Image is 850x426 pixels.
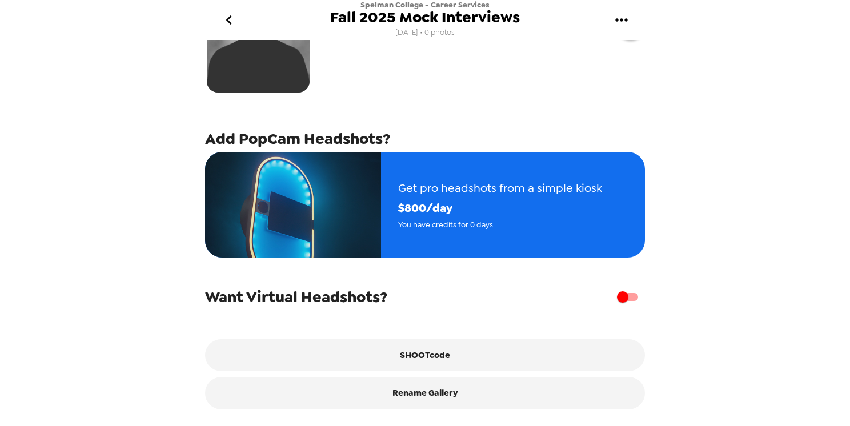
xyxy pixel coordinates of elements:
[205,152,381,258] img: popcam example
[330,10,520,25] span: Fall 2025 Mock Interviews
[398,178,602,198] span: Get pro headshots from a simple kiosk
[398,218,602,231] span: You have credits for 0 days
[395,25,455,41] span: [DATE] • 0 photos
[205,287,387,307] span: Want Virtual Headshots?
[210,2,247,39] button: go back
[205,128,390,149] span: Add PopCam Headshots?
[603,2,640,39] button: gallery menu
[398,198,602,218] span: $ 800 /day
[205,152,645,258] button: Get pro headshots from a simple kiosk$800/dayYou have credits for 0 days
[205,339,645,371] button: SHOOTcode
[205,377,645,409] button: Rename Gallery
